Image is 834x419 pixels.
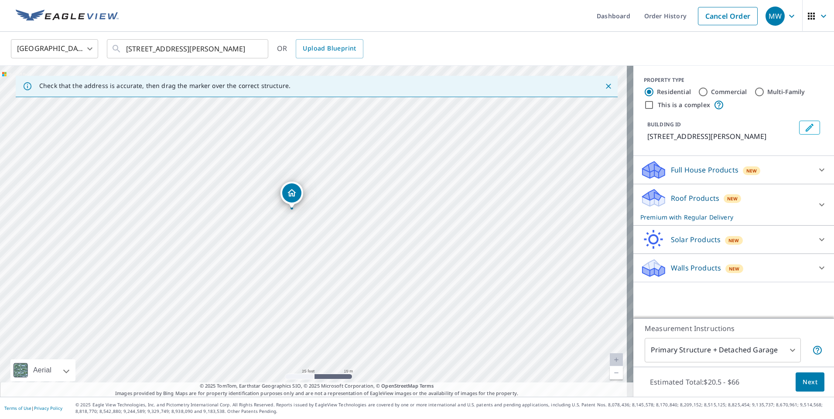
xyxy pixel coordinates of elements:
[640,229,827,250] div: Solar ProductsNew
[640,159,827,180] div: Full House ProductsNew
[727,195,738,202] span: New
[4,405,31,411] a: Terms of Use
[34,405,62,411] a: Privacy Policy
[381,382,418,389] a: OpenStreetMap
[647,121,681,128] p: BUILDING ID
[420,382,434,389] a: Terms
[671,193,719,203] p: Roof Products
[658,101,710,109] label: This is a complex
[31,359,54,381] div: Aerial
[729,265,740,272] span: New
[671,263,721,273] p: Walls Products
[296,39,363,58] a: Upload Blueprint
[803,377,817,388] span: Next
[645,323,823,334] p: Measurement Instructions
[640,188,827,222] div: Roof ProductsNewPremium with Regular Delivery
[610,353,623,366] a: Current Level 20, Zoom In Disabled
[4,405,62,411] p: |
[200,382,434,390] span: © 2025 TomTom, Earthstar Geographics SIO, © 2025 Microsoft Corporation, ©
[640,257,827,278] div: Walls ProductsNew
[671,165,738,175] p: Full House Products
[10,359,75,381] div: Aerial
[643,372,746,392] p: Estimated Total: $20.5 - $66
[799,121,820,135] button: Edit building 1
[640,213,811,222] p: Premium with Regular Delivery
[728,237,739,244] span: New
[711,88,747,96] label: Commercial
[11,37,98,61] div: [GEOGRAPHIC_DATA]
[126,37,250,61] input: Search by address or latitude-longitude
[671,234,721,245] p: Solar Products
[280,182,303,209] div: Dropped pin, building 1, Residential property, 8177 Lightner Ave Clarksburg, WV 26301
[645,338,801,362] div: Primary Structure + Detached Garage
[698,7,758,25] a: Cancel Order
[277,39,363,58] div: OR
[75,402,830,415] p: © 2025 Eagle View Technologies, Inc. and Pictometry International Corp. All Rights Reserved. Repo...
[610,366,623,379] a: Current Level 20, Zoom Out
[603,81,614,92] button: Close
[746,167,757,174] span: New
[657,88,691,96] label: Residential
[644,76,824,84] div: PROPERTY TYPE
[16,10,119,23] img: EV Logo
[766,7,785,26] div: MW
[39,82,291,90] p: Check that the address is accurate, then drag the marker over the correct structure.
[303,43,356,54] span: Upload Blueprint
[796,372,824,392] button: Next
[767,88,805,96] label: Multi-Family
[812,345,823,355] span: Your report will include the primary structure and a detached garage if one exists.
[647,131,796,142] p: [STREET_ADDRESS][PERSON_NAME]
